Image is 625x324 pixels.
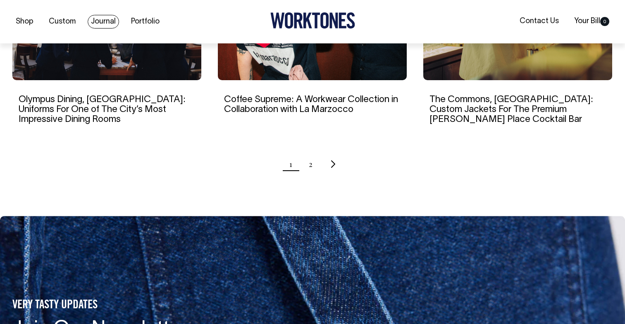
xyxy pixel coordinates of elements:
[12,15,37,29] a: Shop
[329,154,336,174] a: Next page
[12,298,250,312] h5: VERY TASTY UPDATES
[600,17,609,26] span: 0
[516,14,562,28] a: Contact Us
[12,154,613,174] nav: Pagination
[45,15,79,29] a: Custom
[224,95,398,114] a: Coffee Supreme: A Workwear Collection in Collaboration with La Marzocco
[309,154,312,174] a: Page 2
[289,154,292,174] span: Page 1
[128,15,163,29] a: Portfolio
[88,15,119,29] a: Journal
[571,14,613,28] a: Your Bill0
[19,95,186,124] a: Olympus Dining, [GEOGRAPHIC_DATA]: Uniforms For One of The City’s Most Impressive Dining Rooms
[429,95,593,124] a: The Commons, [GEOGRAPHIC_DATA]: Custom Jackets For The Premium [PERSON_NAME] Place Cocktail Bar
